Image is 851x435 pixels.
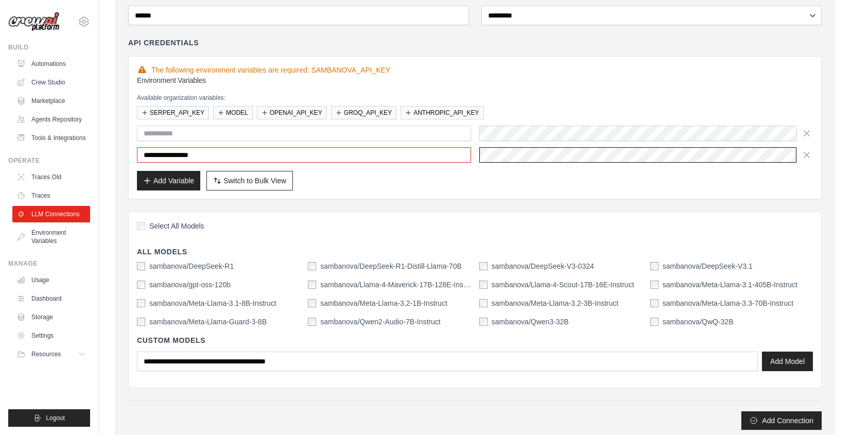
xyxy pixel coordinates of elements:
a: Agents Repository [12,111,90,128]
a: Dashboard [12,290,90,307]
button: Switch to Bulk View [206,171,293,190]
a: Settings [12,327,90,344]
h4: API Credentials [128,38,199,48]
h4: All Models [137,247,813,257]
input: sambanova/Llama-4-Scout-17B-16E-Instruct [479,281,488,289]
div: Build [8,43,90,51]
input: Select All Models [137,222,145,230]
input: sambanova/DeepSeek-R1-Distill-Llama-70B [308,262,316,270]
label: sambanova/Llama-4-Maverick-17B-128E-Instruct [320,280,471,290]
input: sambanova/Meta-Llama-3.2-1B-Instruct [308,299,316,307]
a: Crew Studio [12,74,90,91]
input: sambanova/Meta-Llama-3.2-3B-Instruct [479,299,488,307]
input: sambanova/Meta-Llama-Guard-3-8B [137,318,145,326]
label: sambanova/gpt-oss-120b [149,280,231,290]
a: Automations [12,56,90,72]
label: sambanova/Meta-Llama-Guard-3-8B [149,317,267,327]
label: sambanova/DeepSeek-R1 [149,261,234,271]
input: sambanova/DeepSeek-V3.1 [650,262,658,270]
input: sambanova/Meta-Llama-3.1-8B-Instruct [137,299,145,307]
button: OPENAI_API_KEY [257,106,327,119]
a: LLM Connections [12,206,90,222]
label: sambanova/QwQ-32B [663,317,734,327]
label: sambanova/DeepSeek-V3-0324 [492,261,594,271]
input: sambanova/DeepSeek-V3-0324 [479,262,488,270]
div: The following environment variables are required: SAMBANOVA_API_KEY [137,65,813,75]
a: Marketplace [12,93,90,109]
span: Select All Models [149,221,204,231]
h3: Environment Variables [137,75,813,85]
a: Usage [12,272,90,288]
input: sambanova/Meta-Llama-3.1-405B-Instruct [650,281,658,289]
label: sambanova/DeepSeek-R1-Distill-Llama-70B [320,261,462,271]
span: Logout [46,414,65,422]
label: sambanova/Meta-Llama-3.2-1B-Instruct [320,298,447,308]
a: Tools & Integrations [12,130,90,146]
h4: Custom Models [137,335,813,345]
img: Logo [8,12,60,32]
button: Resources [12,346,90,362]
label: sambanova/Meta-Llama-3.2-3B-Instruct [492,298,619,308]
button: MODEL [213,106,253,119]
label: sambanova/Meta-Llama-3.3-70B-Instruct [663,298,793,308]
span: Switch to Bulk View [223,176,286,186]
label: sambanova/Meta-Llama-3.1-8B-Instruct [149,298,276,308]
button: ANTHROPIC_API_KEY [401,106,483,119]
a: Storage [12,309,90,325]
input: sambanova/Qwen3-32B [479,318,488,326]
div: Operate [8,156,90,165]
label: sambanova/Qwen3-32B [492,317,569,327]
p: Available organization variables: [137,94,813,102]
label: sambanova/Qwen2-Audio-7B-Instruct [320,317,440,327]
label: sambanova/DeepSeek-V3.1 [663,261,753,271]
a: Environment Variables [12,224,90,249]
input: sambanova/Llama-4-Maverick-17B-128E-Instruct [308,281,316,289]
label: sambanova/Llama-4-Scout-17B-16E-Instruct [492,280,634,290]
button: Add Model [762,352,813,371]
button: SERPER_API_KEY [137,106,209,119]
span: Resources [31,350,61,358]
label: sambanova/Meta-Llama-3.1-405B-Instruct [663,280,797,290]
input: sambanova/Meta-Llama-3.3-70B-Instruct [650,299,658,307]
input: sambanova/Qwen2-Audio-7B-Instruct [308,318,316,326]
a: Traces [12,187,90,204]
a: Traces Old [12,169,90,185]
input: sambanova/QwQ-32B [650,318,658,326]
input: sambanova/DeepSeek-R1 [137,262,145,270]
button: GROQ_API_KEY [331,106,396,119]
button: Add Variable [137,171,200,190]
div: Manage [8,259,90,268]
input: sambanova/gpt-oss-120b [137,281,145,289]
button: Logout [8,409,90,427]
button: Add Connection [741,411,822,430]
